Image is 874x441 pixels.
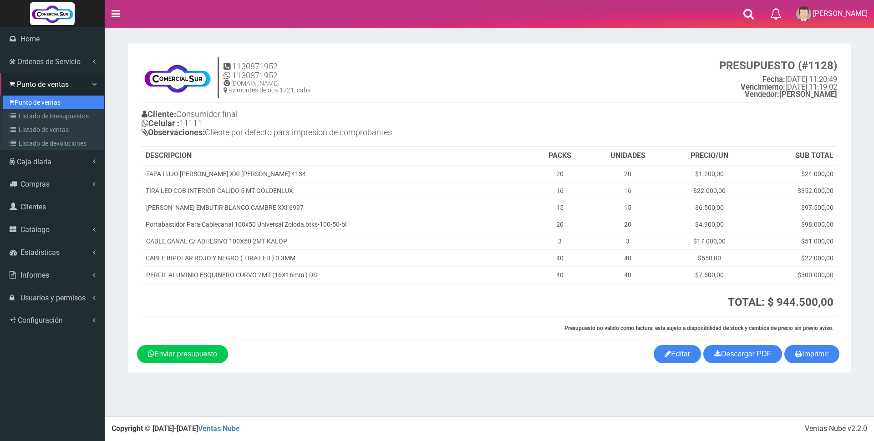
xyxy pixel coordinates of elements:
td: $97.500,00 [752,199,837,216]
a: Editar [654,345,701,363]
td: $51.000,00 [752,233,837,249]
td: 3 [588,233,667,249]
a: Listado de ventas [3,123,104,137]
strong: Presupuesto no valido como factura, esta sujeto a disponibilidad de stock y cambios de precio sin... [564,325,833,331]
span: Clientes [20,203,46,211]
td: 20 [532,165,588,182]
strong: Fecha: [762,75,785,84]
span: Enviar presupuesto [154,350,217,358]
td: $22.000,00 [667,182,752,199]
a: Descargar PDF [703,345,782,363]
a: Listado de devoluciones [3,137,104,150]
td: 20 [588,165,667,182]
td: $98.000,00 [752,216,837,233]
td: $550,00 [667,249,752,266]
img: Logo grande [30,2,75,25]
td: CABLE BIPOLAR ROJO Y NEGRO ( TIRA LED ) 0.3MM [142,249,532,266]
td: 40 [532,266,588,283]
td: TAPA LUJO [PERSON_NAME] XXI [PERSON_NAME] 4134 [142,165,532,182]
h4: Consumidor final 11111 Cliente por defecto para impresion de comprobantes [142,107,489,141]
span: Configuración [18,316,63,324]
strong: PRESUPUESTO (#1128) [719,59,837,72]
td: $4.900,00 [667,216,752,233]
td: $6.500,00 [667,199,752,216]
td: TIRA LED COB INTERIOR CALIDO 5 MT GOLDENLUX [142,182,532,199]
td: $1.200,00 [667,165,752,182]
span: Informes [20,271,49,279]
td: 3 [532,233,588,249]
span: Punto de ventas [17,80,69,89]
div: Ventas Nube v2.2.0 [805,424,867,434]
span: Estadisticas [20,248,60,257]
td: 40 [588,249,667,266]
td: $7.500,00 [667,266,752,283]
td: 20 [532,216,588,233]
td: [PERSON_NAME] EMBUTIR BLANCO CAMBRE XXI 6997 [142,199,532,216]
span: Compras [20,180,50,188]
span: Caja diaria [17,157,51,166]
td: $17.000,00 [667,233,752,249]
b: [PERSON_NAME] [745,90,837,99]
td: PERFIL ALUMINIO ESQUINERO CURVO 2MT (16X16mm ) DS [142,266,532,283]
button: Imprimir [784,345,839,363]
span: Home [20,35,40,43]
a: Punto de ventas [3,96,104,109]
small: [DATE] 11:20:49 [DATE] 11:19:02 [719,60,837,99]
img: User Image [796,6,811,21]
th: SUB TOTAL [752,147,837,165]
span: [PERSON_NAME] [813,9,868,18]
th: DESCRIPCION [142,147,532,165]
strong: Vencimiento: [741,83,785,91]
a: Listado de Presupuestos [3,109,104,123]
h4: 1130871952 1130871952 [224,62,311,80]
strong: Copyright © [DATE]-[DATE] [112,424,240,433]
th: PACKS [532,147,588,165]
td: $24.000,00 [752,165,837,182]
td: $300.000,00 [752,266,837,283]
td: 20 [588,216,667,233]
td: 15 [532,199,588,216]
td: CABLE CANAL C/ ADHESIVO 100X50 2MT KALOP [142,233,532,249]
td: 16 [588,182,667,199]
td: $352.000,00 [752,182,837,199]
strong: TOTAL: $ 944.500,00 [728,296,833,309]
img: Z [142,60,213,96]
th: UNIDADES [588,147,667,165]
td: 15 [588,199,667,216]
span: Ordenes de Servicio [17,57,81,66]
span: Usuarios y permisos [20,294,86,302]
a: Ventas Nube [198,424,240,433]
a: Enviar presupuesto [137,345,228,363]
td: $22.000,00 [752,249,837,266]
h5: [DOMAIN_NAME] av montes de oca 1721, caba [224,80,311,94]
th: PRECIO/UN [667,147,752,165]
td: 16 [532,182,588,199]
b: Observaciones: [142,127,205,137]
td: 40 [588,266,667,283]
td: Portabastidor Para Cablecanal 100x50 Universal Zoloda btks-100-50-bl [142,216,532,233]
strong: Vendedor: [745,90,779,99]
b: Celular : [142,118,179,128]
b: Cliente: [142,109,176,119]
td: 40 [532,249,588,266]
span: Catálogo [20,225,50,234]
